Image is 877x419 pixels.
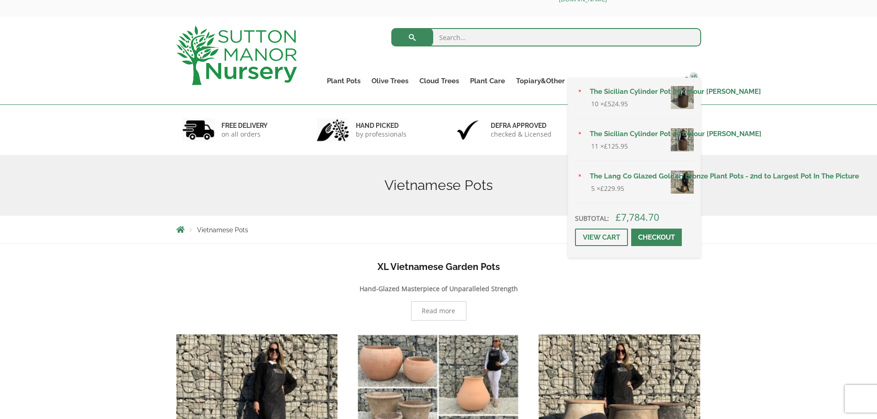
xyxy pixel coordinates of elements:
[671,86,694,109] img: The Sicilian Cylinder Pot 85 Colour Mocha Brown
[671,128,694,151] img: The Sicilian Cylinder Pot 40 Colour Mocha Brown
[602,75,640,87] a: Delivery
[604,99,608,108] span: £
[584,85,694,98] a: The Sicilian Cylinder Pot 85 Colour [PERSON_NAME]
[511,75,570,87] a: Topiary&Other
[600,184,624,193] bdi: 229.95
[360,284,518,293] b: Hand-Glazed Masterpiece of Unparalleled Strength
[176,177,701,194] h1: Vietnamese Pots
[221,130,267,139] p: on all orders
[414,75,465,87] a: Cloud Trees
[391,28,701,46] input: Search...
[604,142,628,150] bdi: 125.95
[575,87,585,97] a: Remove The Sicilian Cylinder Pot 85 Colour Mocha Brown from basket
[491,121,552,130] h6: Defra approved
[321,75,366,87] a: Plant Pots
[604,142,608,150] span: £
[678,75,701,87] a: 26
[584,169,694,183] a: The Lang Co Glazed Golden Bronze Plant Pots - 2nd to Largest Pot In The Picture
[452,118,484,142] img: 3.jpg
[591,141,628,152] span: 11 ×
[356,121,407,130] h6: hand picked
[631,229,682,246] a: Checkout
[491,130,552,139] p: checked & Licensed
[465,75,511,87] a: Plant Care
[378,261,500,272] b: XL Vietnamese Garden Pots
[575,229,628,246] a: View cart
[584,127,694,141] a: The Sicilian Cylinder Pot 40 Colour [PERSON_NAME]
[197,226,248,234] span: Vietnamese Pots
[671,171,694,194] img: The Lang Co Glazed Golden Bronze Plant Pots - 2nd to Largest Pot In The Picture
[575,214,609,223] strong: Subtotal:
[422,308,455,314] span: Read more
[366,75,414,87] a: Olive Trees
[640,75,678,87] a: Contact
[356,130,407,139] p: by professionals
[221,121,267,130] h6: FREE DELIVERY
[575,129,585,139] a: Remove The Sicilian Cylinder Pot 40 Colour Mocha Brown from basket
[182,118,215,142] img: 1.jpg
[176,26,297,85] img: logo
[591,183,624,194] span: 5 ×
[616,211,659,224] bdi: 7,784.70
[176,226,701,233] nav: Breadcrumbs
[616,211,621,224] span: £
[600,184,604,193] span: £
[575,172,585,182] a: Remove The Lang Co Glazed Golden Bronze Plant Pots - 2nd to Largest Pot In The Picture from basket
[604,99,628,108] bdi: 524.95
[591,98,628,109] span: 10 ×
[570,75,602,87] a: About
[689,72,698,81] span: 26
[317,118,349,142] img: 2.jpg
